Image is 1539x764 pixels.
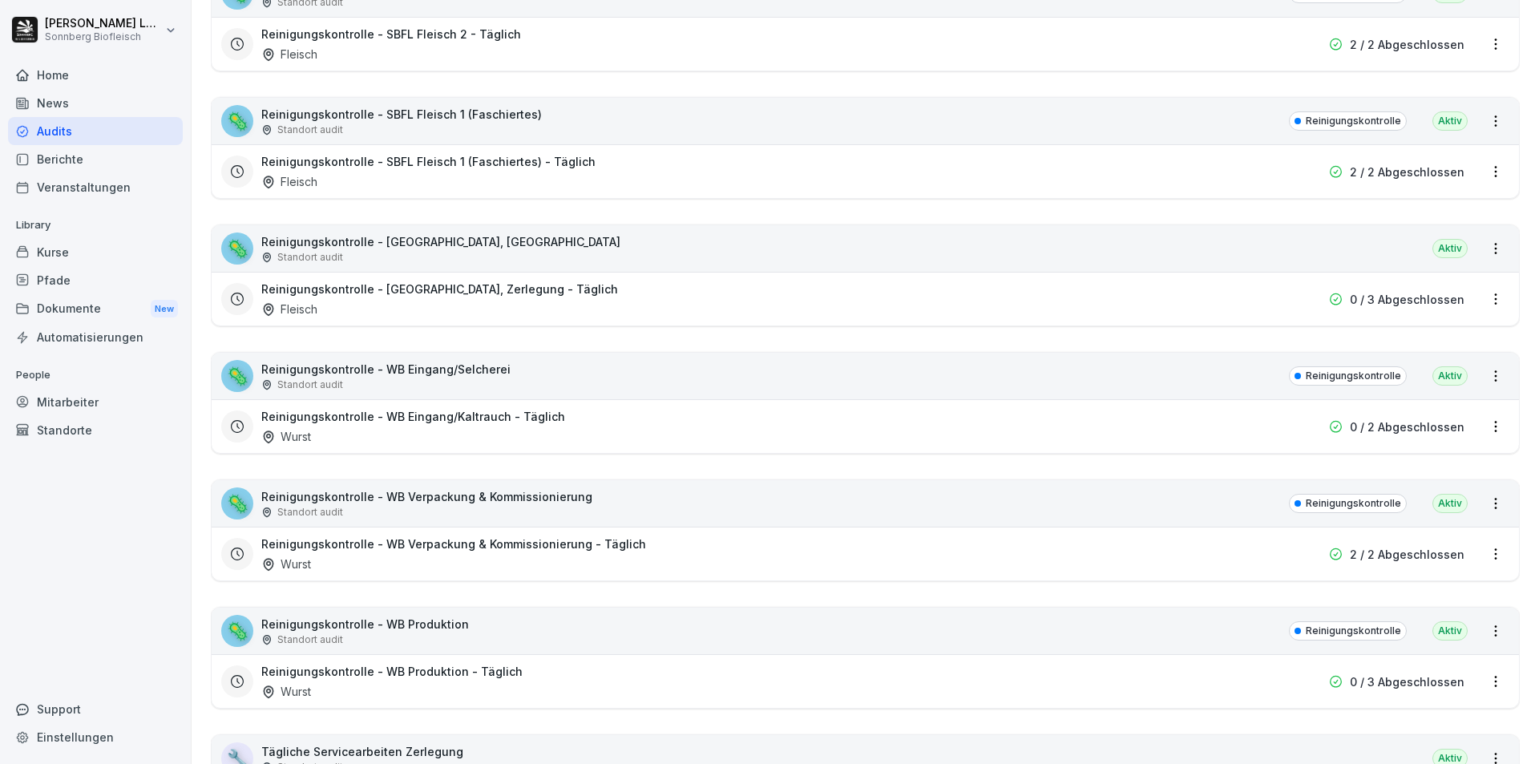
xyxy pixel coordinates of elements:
p: Standort audit [277,250,343,265]
h3: Reinigungskontrolle - [GEOGRAPHIC_DATA], Zerlegung - Täglich [261,281,618,297]
p: Reinigungskontrolle [1306,624,1401,638]
p: Library [8,212,183,238]
p: Reinigungskontrolle - SBFL Fleisch 1 (Faschiertes) [261,106,542,123]
a: Home [8,61,183,89]
a: Pfade [8,266,183,294]
p: 0 / 3 Abgeschlossen [1350,291,1464,308]
a: DokumenteNew [8,294,183,324]
div: Dokumente [8,294,183,324]
h3: Reinigungskontrolle - WB Verpackung & Kommissionierung - Täglich [261,536,646,552]
p: Tägliche Servicearbeiten Zerlegung [261,743,463,760]
div: Aktiv [1432,111,1468,131]
h3: Reinigungskontrolle - WB Eingang/Kaltrauch - Täglich [261,408,565,425]
p: Standort audit [277,378,343,392]
a: Mitarbeiter [8,388,183,416]
p: Standort audit [277,505,343,519]
div: 🦠 [221,615,253,647]
a: Audits [8,117,183,145]
p: 0 / 3 Abgeschlossen [1350,673,1464,690]
p: 2 / 2 Abgeschlossen [1350,36,1464,53]
a: Automatisierungen [8,323,183,351]
p: 0 / 2 Abgeschlossen [1350,418,1464,435]
p: Standort audit [277,123,343,137]
div: 🦠 [221,105,253,137]
h3: Reinigungskontrolle - SBFL Fleisch 2 - Täglich [261,26,521,42]
div: Aktiv [1432,494,1468,513]
a: News [8,89,183,117]
p: Reinigungskontrolle - WB Verpackung & Kommissionierung [261,488,592,505]
div: Fleisch [261,173,317,190]
a: Einstellungen [8,723,183,751]
a: Kurse [8,238,183,266]
div: 🦠 [221,360,253,392]
p: Reinigungskontrolle [1306,114,1401,128]
p: Reinigungskontrolle [1306,369,1401,383]
p: Reinigungskontrolle [1306,496,1401,511]
div: Aktiv [1432,239,1468,258]
p: Reinigungskontrolle - WB Produktion [261,616,469,633]
p: Reinigungskontrolle - WB Eingang/Selcherei [261,361,511,378]
div: Support [8,695,183,723]
div: Wurst [261,428,311,445]
a: Standorte [8,416,183,444]
div: 🦠 [221,232,253,265]
div: Wurst [261,683,311,700]
a: Berichte [8,145,183,173]
div: New [151,300,178,318]
p: Standort audit [277,633,343,647]
p: 2 / 2 Abgeschlossen [1350,546,1464,563]
p: People [8,362,183,388]
div: Wurst [261,556,311,572]
p: [PERSON_NAME] Lumetsberger [45,17,162,30]
p: 2 / 2 Abgeschlossen [1350,164,1464,180]
div: 🦠 [221,487,253,519]
h3: Reinigungskontrolle - WB Produktion - Täglich [261,663,523,680]
div: Aktiv [1432,621,1468,641]
div: Fleisch [261,46,317,63]
div: Fleisch [261,301,317,317]
h3: Reinigungskontrolle - SBFL Fleisch 1 (Faschiertes) - Täglich [261,153,596,170]
p: Reinigungskontrolle - [GEOGRAPHIC_DATA], [GEOGRAPHIC_DATA] [261,233,620,250]
div: Aktiv [1432,366,1468,386]
a: Veranstaltungen [8,173,183,201]
p: Sonnberg Biofleisch [45,31,162,42]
